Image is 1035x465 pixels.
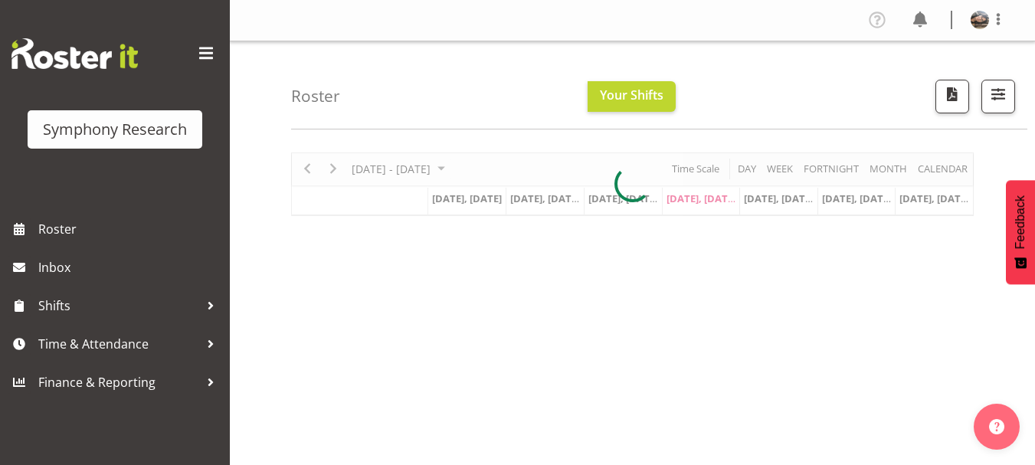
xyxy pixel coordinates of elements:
[971,11,989,29] img: lindsay-holland6d975a4b06d72750adc3751bbfb7dc9f.png
[1014,195,1027,249] span: Feedback
[989,419,1004,434] img: help-xxl-2.png
[11,38,138,69] img: Rosterit website logo
[588,81,676,112] button: Your Shifts
[1006,180,1035,284] button: Feedback - Show survey
[43,118,187,141] div: Symphony Research
[38,371,199,394] span: Finance & Reporting
[935,80,969,113] button: Download a PDF of the roster according to the set date range.
[38,294,199,317] span: Shifts
[600,87,663,103] span: Your Shifts
[38,218,222,241] span: Roster
[981,80,1015,113] button: Filter Shifts
[291,87,340,105] h4: Roster
[38,332,199,355] span: Time & Attendance
[38,256,222,279] span: Inbox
